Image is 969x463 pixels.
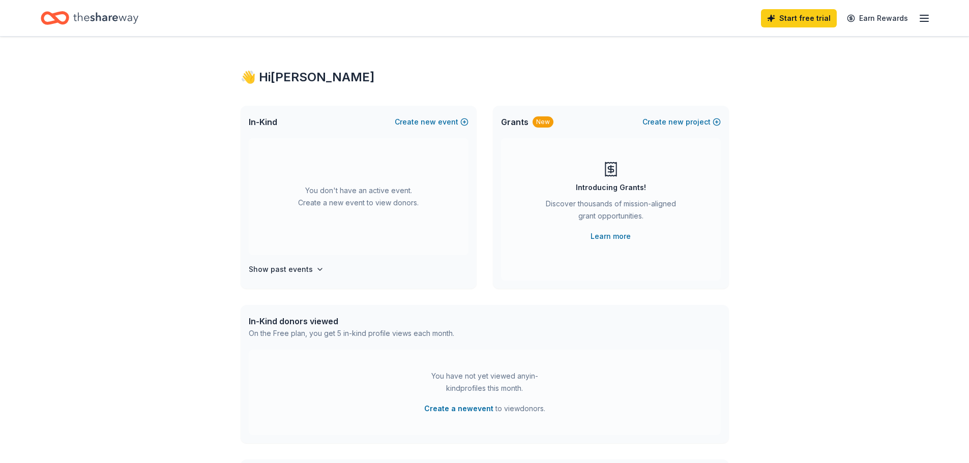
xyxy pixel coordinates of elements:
span: Grants [501,116,528,128]
span: In-Kind [249,116,277,128]
div: Introducing Grants! [576,181,646,194]
button: Createnewproject [642,116,721,128]
div: On the Free plan, you get 5 in-kind profile views each month. [249,327,454,339]
span: new [421,116,436,128]
button: Show past events [249,263,324,275]
h4: Show past events [249,263,313,275]
div: You don't have an active event. Create a new event to view donors. [249,138,468,255]
button: Createnewevent [395,116,468,128]
a: Home [41,6,138,30]
div: Discover thousands of mission-aligned grant opportunities. [542,198,680,226]
div: You have not yet viewed any in-kind profiles this month. [421,370,548,394]
div: In-Kind donors viewed [249,315,454,327]
a: Earn Rewards [841,9,914,27]
a: Learn more [591,230,631,242]
span: new [668,116,684,128]
a: Start free trial [761,9,837,27]
button: Create a newevent [424,403,493,415]
div: 👋 Hi [PERSON_NAME] [241,69,729,85]
div: New [533,116,553,128]
span: to view donors . [424,403,545,415]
